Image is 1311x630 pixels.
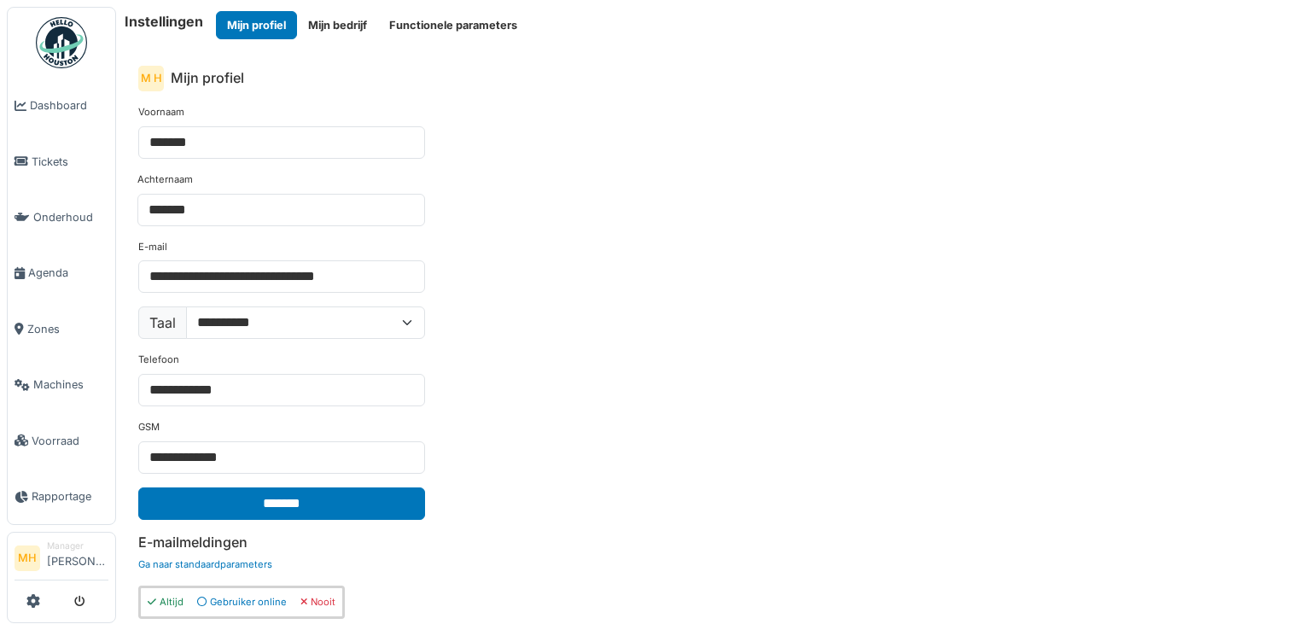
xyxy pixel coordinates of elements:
li: MH [15,545,40,571]
a: Agenda [8,245,115,300]
button: Mijn bedrijf [297,11,378,39]
h6: E-mailmeldingen [138,534,1289,551]
span: Voorraad [32,433,108,449]
div: Nooit [300,595,335,610]
a: MH Manager[PERSON_NAME] [15,540,108,580]
a: Dashboard [8,78,115,133]
a: Machines [8,357,115,412]
img: Badge_color-CXgf-gQk.svg [36,17,87,68]
div: Altijd [148,595,184,610]
button: Mijn profiel [216,11,297,39]
label: Telefoon [138,353,179,367]
a: Tickets [8,133,115,189]
span: Agenda [28,265,108,281]
div: Gebruiker online [197,595,287,610]
h6: Instellingen [125,14,203,30]
label: GSM [138,420,160,435]
label: E-mail [138,240,167,254]
a: Voorraad [8,412,115,468]
a: Rapportage [8,469,115,524]
label: Achternaam [137,172,193,187]
li: [PERSON_NAME] [47,540,108,576]
span: Tickets [32,154,108,170]
a: Zones [8,301,115,357]
span: Zones [27,321,108,337]
span: Dashboard [30,97,108,114]
a: Onderhoud [8,190,115,245]
label: Taal [138,306,187,339]
div: Manager [47,540,108,552]
span: Machines [33,376,108,393]
div: M H [138,66,164,91]
h6: Mijn profiel [171,70,244,86]
span: Rapportage [32,488,108,505]
button: Functionele parameters [378,11,528,39]
label: Voornaam [138,105,184,120]
a: Ga naar standaardparameters [138,558,272,570]
span: Onderhoud [33,209,108,225]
